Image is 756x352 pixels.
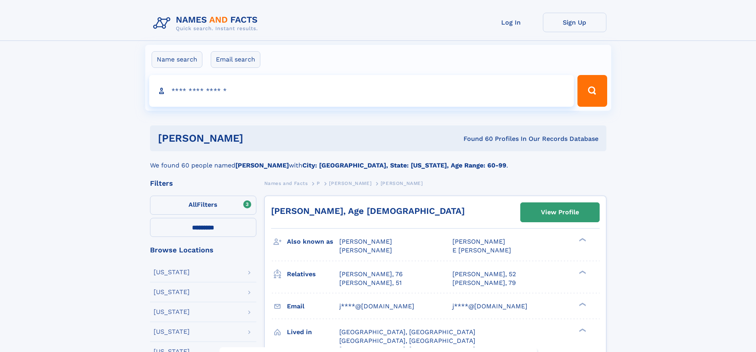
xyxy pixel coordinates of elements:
[577,269,587,275] div: ❯
[154,269,190,275] div: [US_STATE]
[577,327,587,333] div: ❯
[577,237,587,242] div: ❯
[339,328,475,336] span: [GEOGRAPHIC_DATA], [GEOGRAPHIC_DATA]
[150,13,264,34] img: Logo Names and Facts
[329,178,371,188] a: [PERSON_NAME]
[154,289,190,295] div: [US_STATE]
[452,279,516,287] a: [PERSON_NAME], 79
[149,75,574,107] input: search input
[154,329,190,335] div: [US_STATE]
[302,162,506,169] b: City: [GEOGRAPHIC_DATA], State: [US_STATE], Age Range: 60-99
[287,325,339,339] h3: Lived in
[211,51,260,68] label: Email search
[543,13,606,32] a: Sign Up
[452,238,505,245] span: [PERSON_NAME]
[339,238,392,245] span: [PERSON_NAME]
[339,270,403,279] a: [PERSON_NAME], 76
[339,279,402,287] a: [PERSON_NAME], 51
[154,309,190,315] div: [US_STATE]
[152,51,202,68] label: Name search
[381,181,423,186] span: [PERSON_NAME]
[317,181,320,186] span: P
[150,196,256,215] label: Filters
[339,246,392,254] span: [PERSON_NAME]
[317,178,320,188] a: P
[329,181,371,186] span: [PERSON_NAME]
[577,75,607,107] button: Search Button
[287,300,339,313] h3: Email
[235,162,289,169] b: [PERSON_NAME]
[150,151,606,170] div: We found 60 people named with .
[452,246,511,254] span: E [PERSON_NAME]
[287,267,339,281] h3: Relatives
[158,133,354,143] h1: [PERSON_NAME]
[264,178,308,188] a: Names and Facts
[339,337,475,344] span: [GEOGRAPHIC_DATA], [GEOGRAPHIC_DATA]
[452,270,516,279] a: [PERSON_NAME], 52
[189,201,197,208] span: All
[479,13,543,32] a: Log In
[150,180,256,187] div: Filters
[577,302,587,307] div: ❯
[541,203,579,221] div: View Profile
[353,135,598,143] div: Found 60 Profiles In Our Records Database
[271,206,465,216] a: [PERSON_NAME], Age [DEMOGRAPHIC_DATA]
[150,246,256,254] div: Browse Locations
[521,203,599,222] a: View Profile
[287,235,339,248] h3: Also known as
